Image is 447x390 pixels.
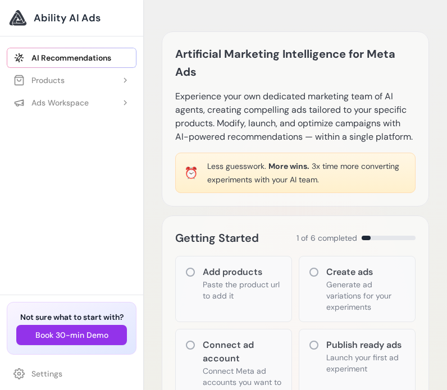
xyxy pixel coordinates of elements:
span: Less guesswork. [207,161,266,171]
h2: Getting Started [175,229,259,247]
h1: Artificial Marketing Intelligence for Meta Ads [175,45,416,81]
span: More wins. [268,161,309,171]
h3: Connect ad account [203,338,282,365]
h3: Add products [203,265,282,279]
p: Generate ad variations for your experiments [326,279,406,313]
span: Ability AI Ads [34,10,101,26]
button: Book 30-min Demo [16,325,127,345]
div: Ads Workspace [13,97,89,108]
a: AI Recommendations [7,48,136,68]
div: ⏰ [184,165,198,181]
p: Launch your first ad experiment [326,352,406,374]
a: Ability AI Ads [9,9,134,27]
a: Settings [7,364,136,384]
p: Experience your own dedicated marketing team of AI agents, creating compelling ads tailored to yo... [175,90,416,144]
div: Products [13,75,65,86]
button: Ads Workspace [7,93,136,113]
span: 1 of 6 completed [297,232,357,244]
h3: Not sure what to start with? [16,311,127,323]
button: Products [7,70,136,90]
h3: Create ads [326,265,406,279]
p: Paste the product url to add it [203,279,282,301]
h3: Publish ready ads [326,338,406,352]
